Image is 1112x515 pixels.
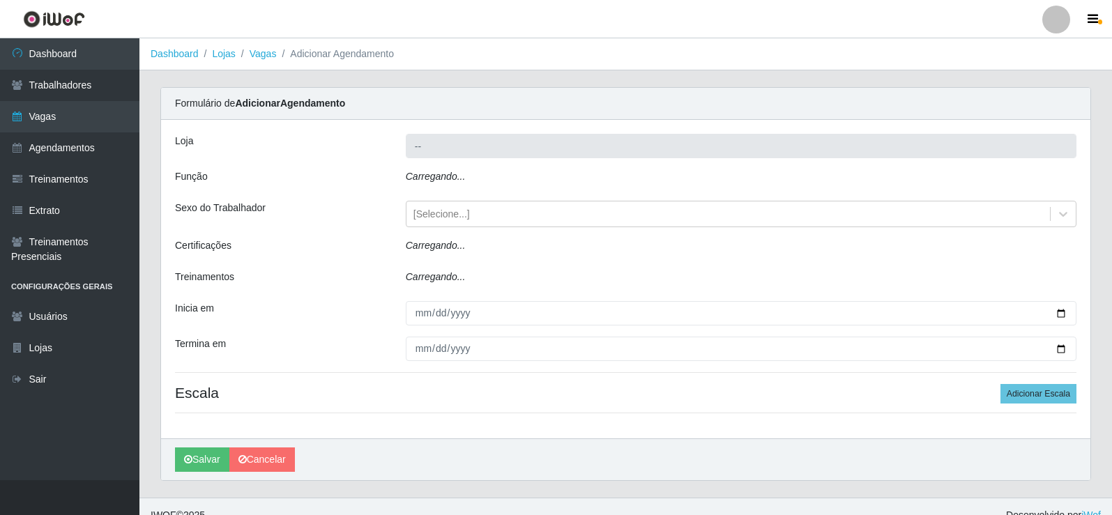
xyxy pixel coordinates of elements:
label: Sexo do Trabalhador [175,201,266,215]
a: Dashboard [151,48,199,59]
input: 00/00/0000 [406,301,1076,325]
button: Salvar [175,447,229,472]
label: Certificações [175,238,231,253]
a: Lojas [212,48,235,59]
a: Cancelar [229,447,295,472]
label: Função [175,169,208,184]
h4: Escala [175,384,1076,401]
label: Inicia em [175,301,214,316]
nav: breadcrumb [139,38,1112,70]
a: Vagas [250,48,277,59]
img: CoreUI Logo [23,10,85,28]
i: Carregando... [406,240,466,251]
label: Treinamentos [175,270,234,284]
i: Carregando... [406,271,466,282]
i: Carregando... [406,171,466,182]
strong: Adicionar Agendamento [235,98,345,109]
label: Loja [175,134,193,148]
div: [Selecione...] [413,207,470,222]
input: 00/00/0000 [406,337,1076,361]
li: Adicionar Agendamento [276,47,394,61]
div: Formulário de [161,88,1090,120]
label: Termina em [175,337,226,351]
button: Adicionar Escala [1000,384,1076,403]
